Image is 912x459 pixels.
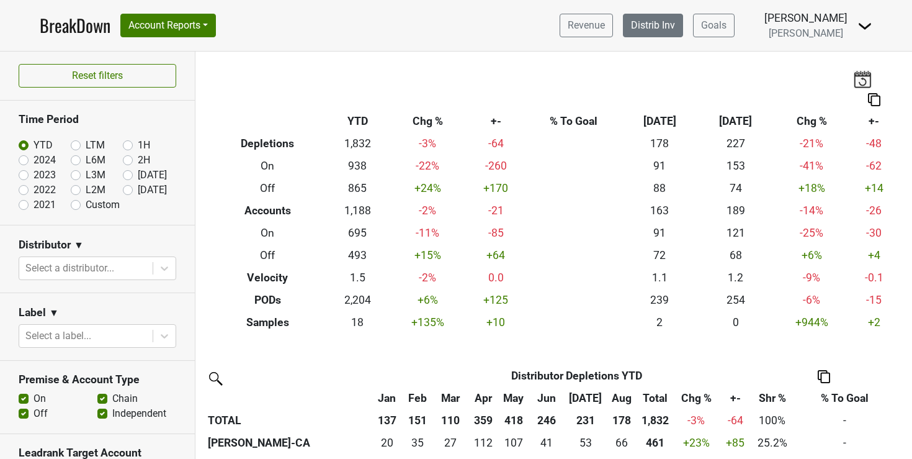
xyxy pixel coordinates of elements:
td: -62 [850,155,898,178]
td: 1.5 [326,266,390,289]
th: 359 [468,409,498,432]
div: [PERSON_NAME] [764,10,847,26]
td: 189 [697,200,774,222]
td: +944 % [774,311,850,334]
td: - [794,409,896,432]
th: 110 [433,409,469,432]
div: 66 [609,435,634,451]
td: -21 % [774,133,850,155]
td: -25 % [774,222,850,245]
td: 18 [326,311,390,334]
div: 35 [405,435,429,451]
th: Mar: activate to sort column ascending [433,387,469,409]
td: -85 [466,222,526,245]
td: -6 % [774,289,850,311]
th: PODs [210,289,326,311]
th: +-: activate to sort column ascending [719,387,751,409]
th: On [210,155,326,178]
th: Total: activate to sort column ascending [637,387,673,409]
th: +- [850,111,898,133]
th: Distributor Depletions YTD [402,365,751,387]
a: Revenue [560,14,613,37]
td: 68 [697,244,774,266]
label: L2M [86,183,105,198]
a: BreakDown [40,12,110,39]
td: -9 % [774,266,850,289]
td: 153 [697,155,774,178]
td: -2 % [390,266,466,289]
td: 2 [622,311,698,334]
span: -3% [687,414,705,427]
h3: Label [19,306,46,319]
div: 27 [436,435,465,451]
td: 178 [622,133,698,155]
td: 91 [622,155,698,178]
td: -11 % [390,222,466,245]
td: -21 [466,200,526,222]
th: 231 [565,409,606,432]
th: 418 [498,409,529,432]
th: [DATE] [622,111,698,133]
td: -15 [850,289,898,311]
label: On [34,391,46,406]
label: 2021 [34,198,56,212]
th: Chg % [390,111,466,133]
img: Dropdown Menu [857,19,872,34]
td: -22 % [390,155,466,178]
th: [PERSON_NAME]-CA [205,432,372,454]
td: 20.25 [372,432,402,454]
span: -64 [728,414,743,427]
td: +170 [466,178,526,200]
div: 41 [532,435,561,451]
th: On [210,222,326,245]
th: Off [210,178,326,200]
label: 2H [138,153,150,168]
td: 163 [622,200,698,222]
td: -0.1 [850,266,898,289]
th: [DATE] [697,111,774,133]
td: -14 % [774,200,850,222]
td: 66.17 [606,432,637,454]
th: % To Goal: activate to sort column ascending [794,387,896,409]
td: +23 % [673,432,719,454]
td: -30 [850,222,898,245]
th: 460.980 [637,432,673,454]
td: 121 [697,222,774,245]
td: +24 % [390,178,466,200]
th: Apr: activate to sort column ascending [468,387,498,409]
img: Copy to clipboard [868,93,880,106]
span: [PERSON_NAME] [769,27,843,39]
td: 100% [751,409,794,432]
label: Independent [112,406,166,421]
th: &nbsp;: activate to sort column ascending [205,387,372,409]
td: 938 [326,155,390,178]
td: 0 [697,311,774,334]
label: 1H [138,138,150,153]
td: 91 [622,222,698,245]
td: -3 % [390,133,466,155]
td: +4 [850,244,898,266]
td: 106.74 [498,432,529,454]
label: L6M [86,153,105,168]
td: 1,188 [326,200,390,222]
td: +14 [850,178,898,200]
th: Feb: activate to sort column ascending [402,387,433,409]
th: YTD [326,111,390,133]
th: Shr %: activate to sort column ascending [751,387,794,409]
div: 107 [501,435,525,451]
td: 35.24 [402,432,433,454]
td: +125 [466,289,526,311]
img: Copy to clipboard [818,370,830,383]
label: [DATE] [138,168,167,183]
th: Chg %: activate to sort column ascending [673,387,719,409]
label: YTD [34,138,53,153]
td: 865 [326,178,390,200]
label: Custom [86,198,120,212]
th: Off [210,244,326,266]
label: 2022 [34,183,56,198]
td: 254 [697,289,774,311]
td: -260 [466,155,526,178]
td: +10 [466,311,526,334]
td: +6 % [390,289,466,311]
td: 111.83 [468,432,498,454]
